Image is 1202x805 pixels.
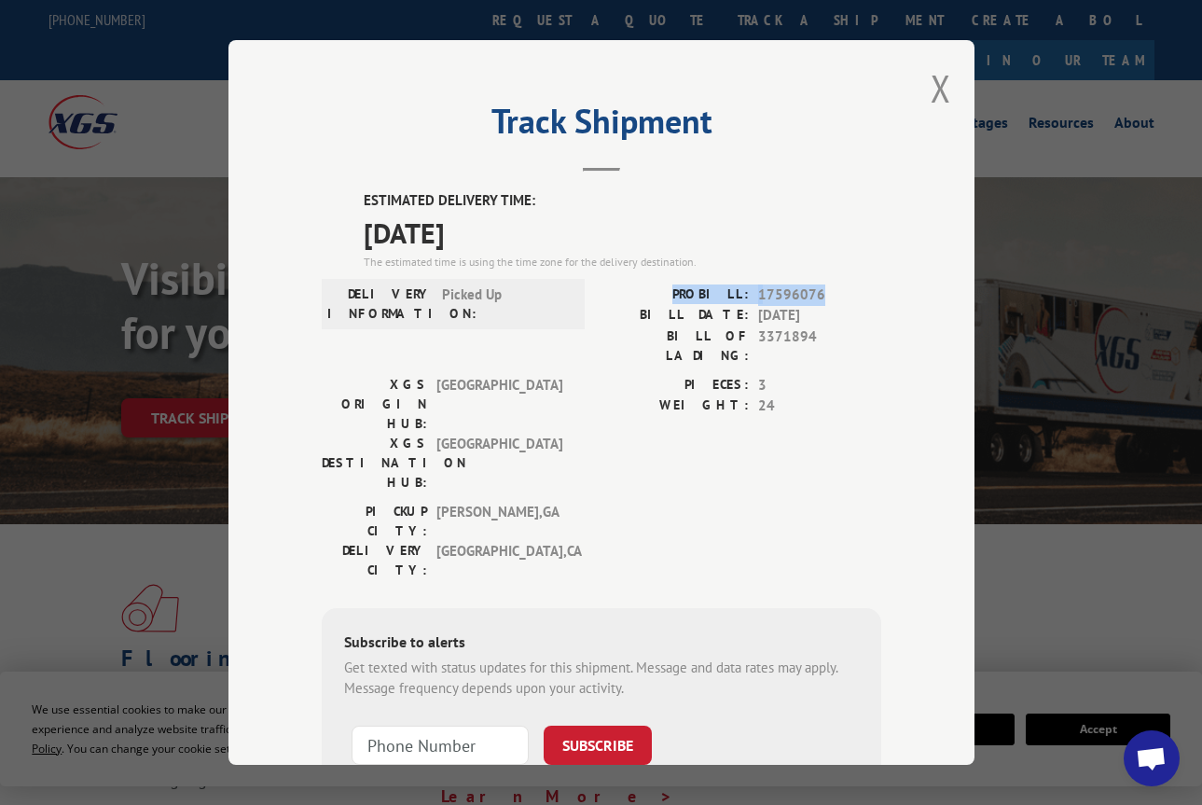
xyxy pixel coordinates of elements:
[601,285,749,306] label: PROBILL:
[352,726,529,765] input: Phone Number
[436,541,562,580] span: [GEOGRAPHIC_DATA] , CA
[601,396,749,417] label: WEIGHT:
[364,212,881,254] span: [DATE]
[322,502,427,541] label: PICKUP CITY:
[364,190,881,212] label: ESTIMATED DELIVERY TIME:
[931,63,951,113] button: Close modal
[322,541,427,580] label: DELIVERY CITY:
[758,285,881,306] span: 17596076
[322,375,427,434] label: XGS ORIGIN HUB:
[758,396,881,417] span: 24
[758,375,881,396] span: 3
[601,305,749,326] label: BILL DATE:
[601,326,749,366] label: BILL OF LADING:
[436,434,562,493] span: [GEOGRAPHIC_DATA]
[327,285,433,324] label: DELIVERY INFORMATION:
[436,375,562,434] span: [GEOGRAPHIC_DATA]
[544,726,652,765] button: SUBSCRIBE
[364,254,881,271] div: The estimated time is using the time zone for the delivery destination.
[758,305,881,326] span: [DATE]
[1124,730,1180,786] a: Open chat
[442,285,568,324] span: Picked Up
[322,434,427,493] label: XGS DESTINATION HUB:
[436,502,562,541] span: [PERSON_NAME] , GA
[322,108,881,144] h2: Track Shipment
[758,326,881,366] span: 3371894
[344,658,859,700] div: Get texted with status updates for this shipment. Message and data rates may apply. Message frequ...
[601,375,749,396] label: PIECES:
[344,631,859,658] div: Subscribe to alerts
